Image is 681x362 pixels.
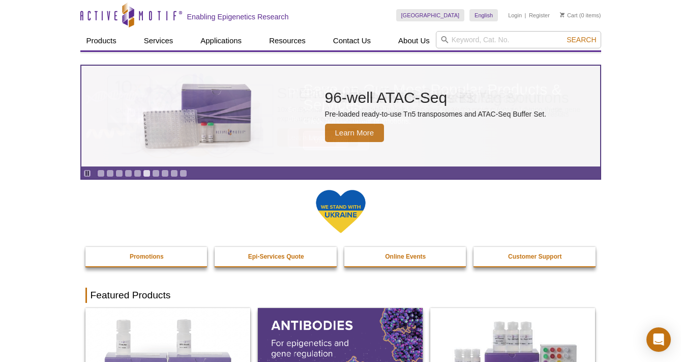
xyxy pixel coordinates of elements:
li: (0 items) [560,9,601,21]
a: Customer Support [473,247,597,266]
strong: Customer Support [508,253,561,260]
h2: Enabling Epigenetics Research [187,12,289,21]
a: Toggle autoplay [83,170,91,177]
a: Cart [560,12,578,19]
a: Register [529,12,550,19]
strong: Promotions [130,253,164,260]
a: Active Motif Kit photo 96-well ATAC-Seq Pre-loaded ready-to-use Tn5 transposomes and ATAC-Seq Buf... [81,66,600,166]
a: Go to slide 10 [180,170,187,177]
a: Promotions [85,247,209,266]
a: Go to slide 2 [106,170,114,177]
p: Pre-loaded ready-to-use Tn5 transposomes and ATAC-Seq Buffer Set. [325,109,547,119]
article: 96-well ATAC-Seq [81,66,600,166]
a: Go to slide 4 [125,170,132,177]
button: Search [564,35,599,44]
a: Products [80,31,123,50]
li: | [525,9,526,21]
a: Go to slide 6 [143,170,151,177]
a: Login [508,12,522,19]
span: Learn More [325,124,384,142]
a: Go to slide 8 [161,170,169,177]
strong: Online Events [385,253,426,260]
a: Go to slide 3 [115,170,123,177]
img: Active Motif Kit photo [134,78,261,154]
a: Online Events [344,247,467,266]
a: Resources [263,31,312,50]
img: Your Cart [560,12,565,17]
h2: 96-well ATAC-Seq [325,90,547,105]
a: Go to slide 7 [152,170,160,177]
a: English [469,9,498,21]
a: Go to slide 1 [97,170,105,177]
h2: Featured Products [85,288,596,303]
div: Open Intercom Messenger [646,327,671,352]
strong: Epi-Services Quote [248,253,304,260]
a: [GEOGRAPHIC_DATA] [396,9,465,21]
a: Applications [194,31,248,50]
a: Go to slide 5 [134,170,141,177]
a: Go to slide 9 [170,170,178,177]
a: About Us [392,31,436,50]
a: Services [138,31,180,50]
a: Epi-Services Quote [215,247,338,266]
a: Contact Us [327,31,377,50]
span: Search [567,36,596,44]
input: Keyword, Cat. No. [436,31,601,48]
img: We Stand With Ukraine [315,189,366,234]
